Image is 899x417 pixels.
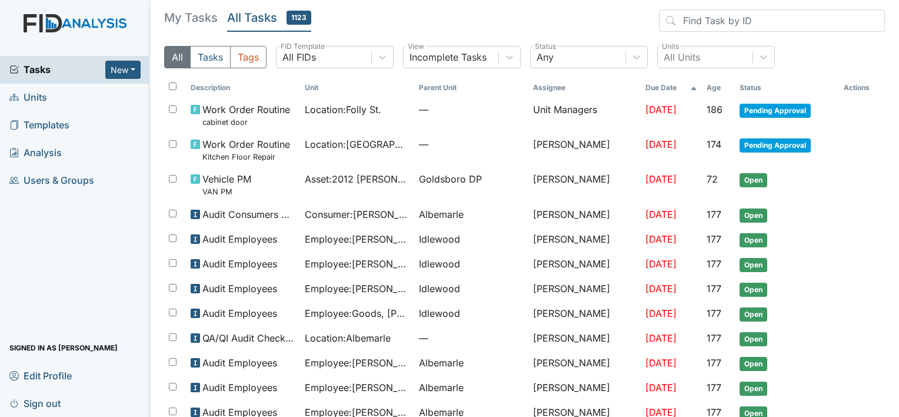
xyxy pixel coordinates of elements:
span: Audit Employees [202,257,277,271]
span: [DATE] [645,208,677,220]
small: cabinet door [202,117,290,128]
span: Work Order Routine Kitchen Floor Repair [202,137,290,163]
span: 177 [707,208,721,220]
span: Analysis [9,144,62,162]
span: QA/QI Audit Checklist (ICF) [202,331,295,345]
span: Work Order Routine cabinet door [202,102,290,128]
td: [PERSON_NAME] [528,326,640,351]
span: Idlewood [419,282,460,296]
span: [DATE] [645,173,677,185]
td: [PERSON_NAME] [528,351,640,376]
small: Kitchen Floor Repair [202,151,290,163]
td: [PERSON_NAME] [528,227,640,252]
span: 177 [707,258,721,270]
span: Audit Employees [202,380,277,395]
div: Incomplete Tasks [409,50,487,64]
span: 72 [707,173,718,185]
span: 177 [707,283,721,294]
th: Toggle SortBy [414,78,528,98]
input: Toggle All Rows Selected [169,82,177,90]
th: Toggle SortBy [641,78,702,98]
td: [PERSON_NAME] [528,167,640,202]
span: Asset : 2012 [PERSON_NAME] 07541 [305,172,409,186]
span: Employee : [PERSON_NAME] [305,380,409,395]
span: [DATE] [645,138,677,150]
small: VAN PM [202,186,251,197]
span: 174 [707,138,721,150]
span: Employee : [PERSON_NAME] [305,232,409,246]
span: Location : Folly St. [305,102,381,117]
span: Open [740,283,767,297]
span: Templates [9,116,69,134]
span: Consumer : [PERSON_NAME] [305,207,409,221]
td: [PERSON_NAME] [528,376,640,401]
span: [DATE] [645,233,677,245]
span: Open [740,258,767,272]
span: [DATE] [645,332,677,344]
span: Sign out [9,394,61,412]
span: Signed in as [PERSON_NAME] [9,339,118,357]
span: Idlewood [419,306,460,320]
div: Any [537,50,554,64]
span: Location : [GEOGRAPHIC_DATA] [305,137,409,151]
span: Open [740,332,767,346]
th: Toggle SortBy [702,78,735,98]
span: Open [740,173,767,187]
button: New [105,61,141,79]
th: Toggle SortBy [186,78,300,98]
span: [DATE] [645,357,677,369]
span: Employee : [PERSON_NAME] [305,356,409,370]
span: Albemarle [419,207,464,221]
span: [DATE] [645,104,677,115]
input: Find Task by ID [659,9,885,32]
span: [DATE] [645,307,677,319]
span: Audit Employees [202,356,277,370]
th: Assignee [528,78,640,98]
span: Open [740,307,767,322]
td: [PERSON_NAME] [528,203,640,227]
span: Open [740,382,767,396]
span: Albemarle [419,380,464,395]
div: All FIDs [282,50,316,64]
span: Units [9,88,47,107]
span: Audit Consumers Charts [202,207,295,221]
span: Users & Groups [9,171,94,190]
span: 177 [707,233,721,245]
button: Tasks [190,46,231,68]
span: [DATE] [645,258,677,270]
span: Audit Employees [202,232,277,246]
td: [PERSON_NAME] [528,302,640,326]
h5: My Tasks [164,9,218,26]
span: Pending Approval [740,138,811,153]
span: Goldsboro DP [419,172,482,186]
td: [PERSON_NAME] [528,252,640,277]
span: 177 [707,382,721,393]
span: Audit Employees [202,306,277,320]
span: Location : Albemarle [305,331,391,345]
th: Toggle SortBy [300,78,414,98]
span: 186 [707,104,722,115]
button: All [164,46,191,68]
span: Employee : [PERSON_NAME], Janical [305,282,409,296]
span: Employee : Goods, [PERSON_NAME] [305,306,409,320]
span: 177 [707,332,721,344]
td: Unit Managers [528,98,640,133]
span: — [419,102,524,117]
span: Vehicle PM VAN PM [202,172,251,197]
span: — [419,331,524,345]
span: Open [740,208,767,223]
span: [DATE] [645,283,677,294]
div: All Units [664,50,700,64]
td: [PERSON_NAME] [528,133,640,167]
span: Idlewood [419,232,460,246]
a: Tasks [9,62,105,77]
span: 177 [707,357,721,369]
h5: All Tasks [227,9,311,26]
span: Idlewood [419,257,460,271]
span: Audit Employees [202,282,277,296]
th: Actions [839,78,885,98]
span: Pending Approval [740,104,811,118]
span: Edit Profile [9,366,72,385]
span: Open [740,233,767,247]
